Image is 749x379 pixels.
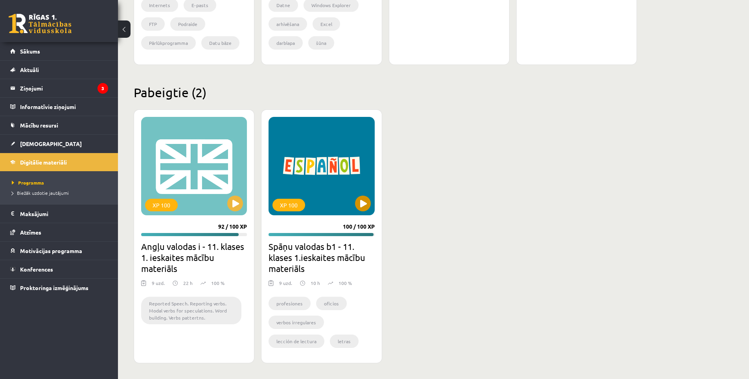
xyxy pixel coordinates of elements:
li: Podraide [170,17,205,31]
a: Sākums [10,42,108,60]
h2: Pabeigtie (2) [134,85,637,100]
li: darblapa [269,36,303,50]
span: Programma [12,179,44,186]
a: Biežāk uzdotie jautājumi [12,189,110,196]
p: 100 % [211,279,225,287]
li: letras [330,335,359,348]
p: 100 % [339,279,352,287]
a: Informatīvie ziņojumi [10,98,108,116]
a: Konferences [10,260,108,278]
span: Aktuāli [20,66,39,73]
div: XP 100 [272,199,305,211]
span: Mācību resursi [20,122,58,129]
a: Ziņojumi3 [10,79,108,97]
a: Mācību resursi [10,116,108,134]
li: profesiones [269,297,311,310]
a: Motivācijas programma [10,242,108,260]
a: Programma [12,179,110,186]
span: Biežāk uzdotie jautājumi [12,190,69,196]
li: Pārlūkprogramma [141,36,196,50]
h2: Spāņu valodas b1 - 11. klases 1.ieskaites mācību materiāls [269,241,374,274]
li: FTP [141,17,165,31]
a: Atzīmes [10,223,108,241]
a: Aktuāli [10,61,108,79]
a: Digitālie materiāli [10,153,108,171]
a: Rīgas 1. Tālmācības vidusskola [9,14,72,33]
legend: Ziņojumi [20,79,108,97]
div: 9 uzd. [152,279,165,291]
div: XP 100 [145,199,178,211]
li: Reported Speech. Reporting verbs. Modal verbs for speculations. Word building. Verbs pattertns. [141,297,241,324]
legend: Informatīvie ziņojumi [20,98,108,116]
li: Excel [313,17,340,31]
p: 10 h [311,279,320,287]
span: Sākums [20,48,40,55]
li: arhivēšana [269,17,307,31]
legend: Maksājumi [20,205,108,223]
li: verbos irregulares [269,316,324,329]
span: Motivācijas programma [20,247,82,254]
li: oficios [316,297,347,310]
h2: Angļu valodas i - 11. klases 1. ieskaites mācību materiāls [141,241,247,274]
i: 3 [98,83,108,94]
span: [DEMOGRAPHIC_DATA] [20,140,82,147]
a: Proktoringa izmēģinājums [10,279,108,297]
span: Konferences [20,266,53,273]
li: Datu bāze [201,36,239,50]
p: 22 h [183,279,193,287]
li: lección de lectura [269,335,324,348]
a: [DEMOGRAPHIC_DATA] [10,135,108,153]
a: Maksājumi [10,205,108,223]
div: 9 uzd. [279,279,292,291]
li: šūna [308,36,334,50]
span: Proktoringa izmēģinājums [20,284,88,291]
span: Atzīmes [20,229,41,236]
span: Digitālie materiāli [20,159,67,166]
